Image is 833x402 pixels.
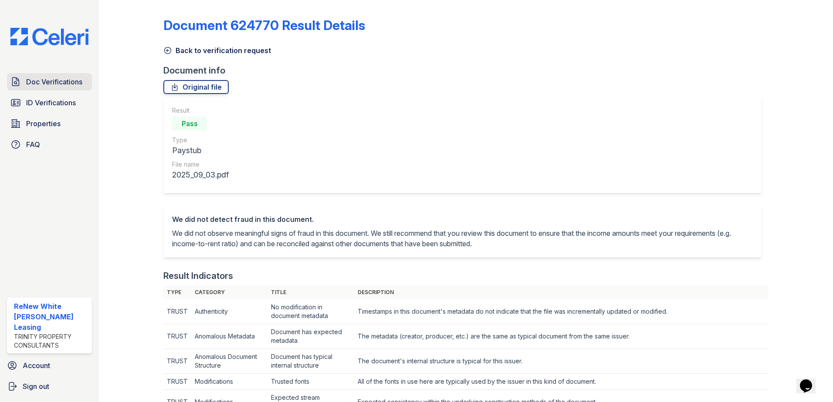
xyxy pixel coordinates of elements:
[172,214,753,224] div: We did not detect fraud in this document.
[26,118,61,129] span: Properties
[7,136,92,153] a: FAQ
[23,381,49,392] span: Sign out
[163,80,229,94] a: Original file
[268,374,355,390] td: Trusted fonts
[163,45,271,56] a: Back to verification request
[7,73,92,90] a: Doc Verifications
[3,357,95,374] a: Account
[3,28,95,45] img: CE_Logo_Blue-a8612792a0a2168367f1c8372b55b34899dd931a85d93a1a3d3e32e68fde9ad4.png
[191,374,267,390] td: Modifications
[163,285,191,299] th: Type
[191,349,267,374] td: Anomalous Document Structure
[7,94,92,111] a: ID Verifications
[163,324,191,349] td: TRUST
[163,17,365,33] a: Document 624770 Result Details
[14,332,88,350] div: Trinity Property Consultants
[354,299,769,324] td: Timestamps in this document's metadata do not indicate that the file was incrementally updated or...
[26,139,40,150] span: FAQ
[268,285,355,299] th: Title
[191,285,267,299] th: Category
[172,160,229,169] div: File name
[354,324,769,349] td: The metadata (creator, producer, etc.) are the same as typical document from the same issuer.
[172,169,229,181] div: 2025_09_03.pdf
[163,270,233,282] div: Result Indicators
[23,360,50,371] span: Account
[3,378,95,395] a: Sign out
[7,115,92,132] a: Properties
[172,228,753,249] p: We did not observe meaningful signs of fraud in this document. We still recommend that you review...
[163,349,191,374] td: TRUST
[14,301,88,332] div: ReNew White [PERSON_NAME] Leasing
[268,349,355,374] td: Document has typical internal structure
[191,324,267,349] td: Anomalous Metadata
[191,299,267,324] td: Authenticity
[172,144,229,157] div: Paystub
[268,299,355,324] td: No modification in document metadata
[172,106,229,115] div: Result
[354,374,769,390] td: All of the fonts in use here are typically used by the issuer in this kind of document.
[354,285,769,299] th: Description
[172,136,229,144] div: Type
[172,117,207,131] div: Pass
[354,349,769,374] td: The document's internal structure is typical for this issuer.
[796,367,824,393] iframe: chat widget
[163,374,191,390] td: TRUST
[268,324,355,349] td: Document has expected metadata
[26,97,76,108] span: ID Verifications
[163,299,191,324] td: TRUST
[163,64,769,77] div: Document info
[26,77,82,87] span: Doc Verifications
